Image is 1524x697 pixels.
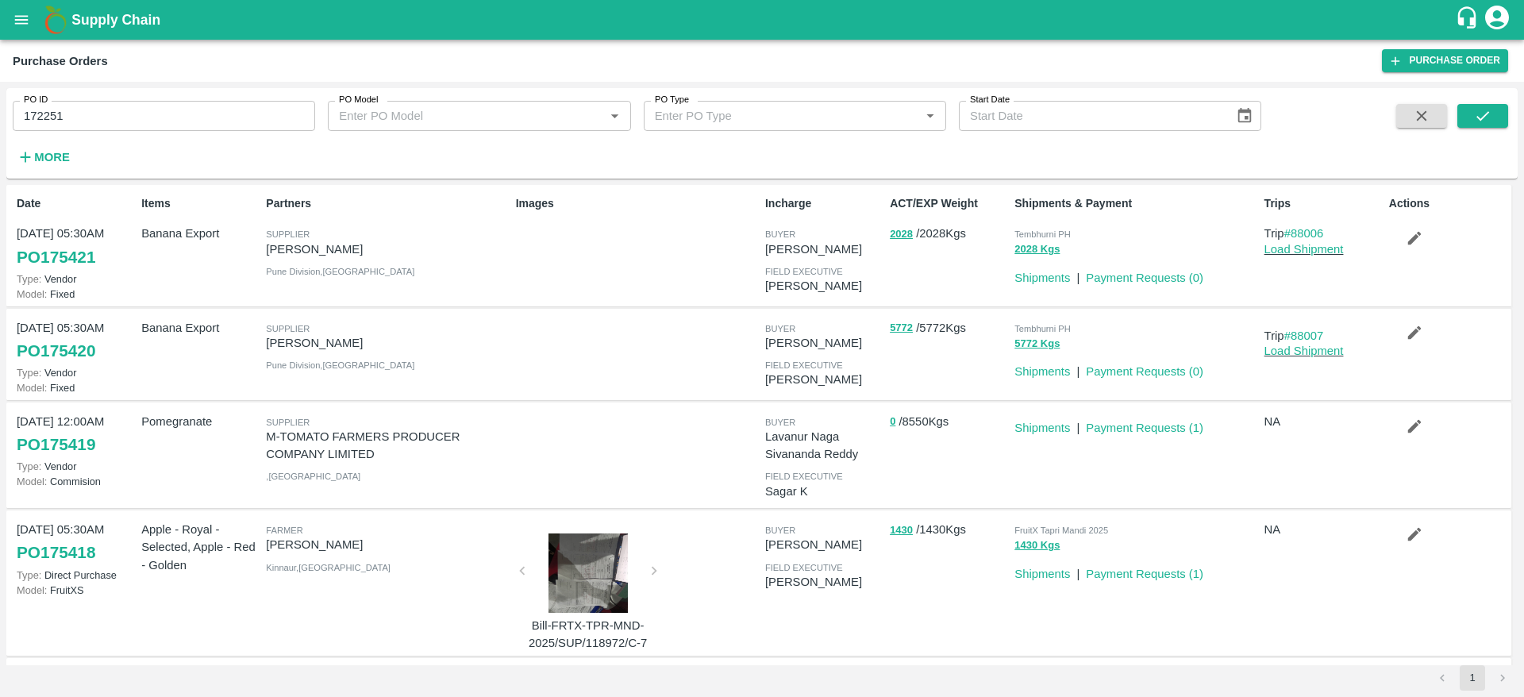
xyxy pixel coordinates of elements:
[1264,243,1344,256] a: Load Shipment
[141,319,260,337] p: Banana Export
[1483,3,1511,37] div: account of current user
[765,371,883,388] p: [PERSON_NAME]
[266,241,509,258] p: [PERSON_NAME]
[71,12,160,28] b: Supply Chain
[765,428,883,464] p: Lavanur Naga Sivananda Reddy
[765,472,843,481] span: field executive
[765,277,883,295] p: [PERSON_NAME]
[71,9,1455,31] a: Supply Chain
[141,225,260,242] p: Banana Export
[17,568,135,583] p: Direct Purchase
[333,106,579,126] input: Enter PO Model
[920,106,941,126] button: Open
[17,287,135,302] p: Fixed
[266,536,509,553] p: [PERSON_NAME]
[765,267,843,276] span: field executive
[1086,568,1203,580] a: Payment Requests (1)
[765,526,795,535] span: buyer
[1070,413,1079,437] div: |
[17,243,95,271] a: PO175421
[266,428,509,464] p: M-TOMATO FARMERS PRODUCER COMPANY LIMITED
[1284,227,1324,240] a: #88006
[266,418,310,427] span: Supplier
[1014,229,1071,239] span: Tembhurni PH
[17,382,47,394] span: Model:
[765,483,883,500] p: Sagar K
[17,271,135,287] p: Vendor
[1014,422,1070,434] a: Shipments
[17,380,135,395] p: Fixed
[1070,559,1079,583] div: |
[266,472,360,481] span: , [GEOGRAPHIC_DATA]
[1389,195,1507,212] p: Actions
[17,195,135,212] p: Date
[765,536,883,553] p: [PERSON_NAME]
[516,195,759,212] p: Images
[1264,327,1383,345] p: Trip
[266,267,414,276] span: Pune Division , [GEOGRAPHIC_DATA]
[1264,195,1383,212] p: Trips
[890,319,1008,337] p: / 5772 Kgs
[1014,537,1060,555] button: 1430 Kgs
[765,334,883,352] p: [PERSON_NAME]
[13,51,108,71] div: Purchase Orders
[765,563,843,572] span: field executive
[765,573,883,591] p: [PERSON_NAME]
[1014,241,1060,259] button: 2028 Kgs
[339,94,379,106] label: PO Model
[890,521,1008,539] p: / 1430 Kgs
[24,94,48,106] label: PO ID
[1264,225,1383,242] p: Trip
[1230,101,1260,131] button: Choose date
[13,144,74,171] button: More
[141,195,260,212] p: Items
[17,288,47,300] span: Model:
[17,337,95,365] a: PO175420
[1070,263,1079,287] div: |
[1014,568,1070,580] a: Shipments
[1014,195,1257,212] p: Shipments & Payment
[17,460,41,472] span: Type:
[1014,335,1060,353] button: 5772 Kgs
[1014,526,1108,535] span: FruitX Tapri Mandi 2025
[529,617,648,653] p: Bill-FRTX-TPR-MND-2025/SUP/118972/C-7
[17,365,135,380] p: Vendor
[890,225,913,244] button: 2028
[17,367,41,379] span: Type:
[17,521,135,538] p: [DATE] 05:30AM
[959,101,1223,131] input: Start Date
[648,106,895,126] input: Enter PO Type
[266,360,414,370] span: Pune Division , [GEOGRAPHIC_DATA]
[40,4,71,36] img: logo
[266,229,310,239] span: Supplier
[1014,324,1071,333] span: Tembhurni PH
[266,563,391,572] span: Kinnaur , [GEOGRAPHIC_DATA]
[17,273,41,285] span: Type:
[1460,665,1485,691] button: page 1
[266,195,509,212] p: Partners
[765,360,843,370] span: field executive
[266,526,302,535] span: Farmer
[17,584,47,596] span: Model:
[1264,413,1383,430] p: NA
[1427,665,1518,691] nav: pagination navigation
[13,101,315,131] input: Enter PO ID
[890,319,913,337] button: 5772
[1014,365,1070,378] a: Shipments
[34,151,70,164] strong: More
[765,241,883,258] p: [PERSON_NAME]
[1264,345,1344,357] a: Load Shipment
[765,324,795,333] span: buyer
[266,324,310,333] span: Supplier
[17,319,135,337] p: [DATE] 05:30AM
[1086,422,1203,434] a: Payment Requests (1)
[17,430,95,459] a: PO175419
[890,225,1008,243] p: / 2028 Kgs
[890,413,1008,431] p: / 8550 Kgs
[17,569,41,581] span: Type:
[765,229,795,239] span: buyer
[970,94,1010,106] label: Start Date
[3,2,40,38] button: open drawer
[765,418,795,427] span: buyer
[765,195,883,212] p: Incharge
